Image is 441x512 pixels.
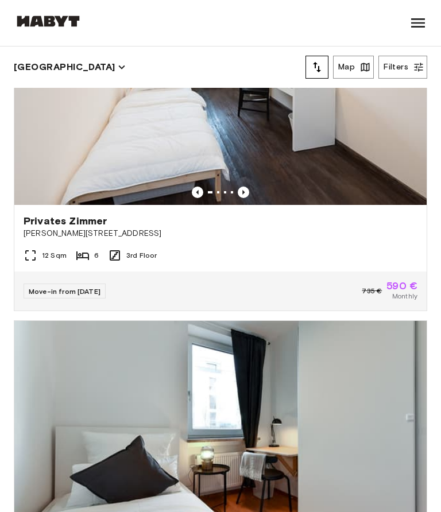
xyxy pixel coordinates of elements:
span: 735 € [362,286,382,296]
span: 12 Sqm [42,250,67,261]
span: 6 [94,250,99,261]
button: Previous image [238,187,249,198]
span: Monthly [392,291,417,301]
span: Privates Zimmer [24,214,107,228]
span: 3rd Floor [126,250,157,261]
button: Map [333,56,374,79]
span: 590 € [386,281,417,291]
button: Previous image [192,187,203,198]
span: [PERSON_NAME][STREET_ADDRESS] [24,228,417,239]
button: [GEOGRAPHIC_DATA] [14,59,126,75]
button: Filters [378,56,427,79]
img: Habyt [14,15,83,27]
span: Move-in from [DATE] [29,287,100,296]
button: tune [305,56,328,79]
